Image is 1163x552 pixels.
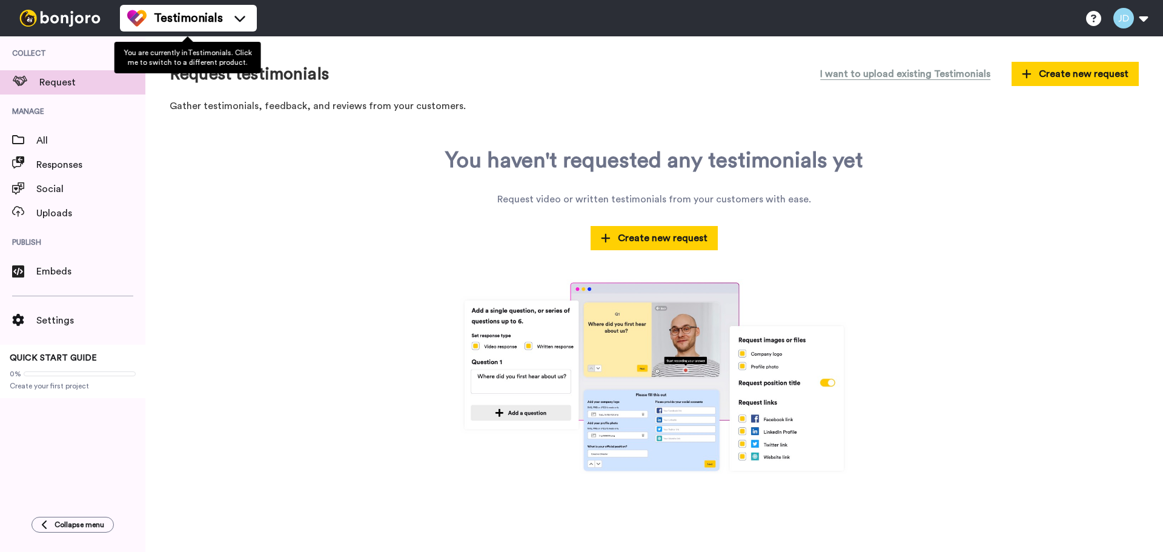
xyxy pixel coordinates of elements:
[170,99,1139,113] p: Gather testimonials, feedback, and reviews from your customers.
[601,231,707,245] span: Create new request
[39,75,145,90] span: Request
[10,369,21,379] span: 0%
[497,192,811,207] div: Request video or written testimonials from your customers with ease.
[127,8,147,28] img: tm-color.svg
[154,10,223,27] span: Testimonials
[820,67,990,81] span: I want to upload existing Testimonials
[55,520,104,530] span: Collapse menu
[36,158,145,172] span: Responses
[170,65,329,84] h1: Request testimonials
[10,354,97,362] span: QUICK START GUIDE
[10,381,136,391] span: Create your first project
[124,49,251,66] span: You are currently in Testimonials . Click me to switch to a different product.
[1012,62,1139,86] button: Create new request
[811,61,999,87] button: I want to upload existing Testimonials
[31,517,114,533] button: Collapse menu
[36,206,145,221] span: Uploads
[445,148,863,173] div: You haven't requested any testimonials yet
[36,133,145,148] span: All
[591,226,718,250] button: Create new request
[36,313,145,328] span: Settings
[36,182,145,196] span: Social
[1022,67,1128,81] span: Create new request
[15,10,105,27] img: bj-logo-header-white.svg
[36,264,145,279] span: Embeds
[459,279,850,474] img: tm-lp.jpg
